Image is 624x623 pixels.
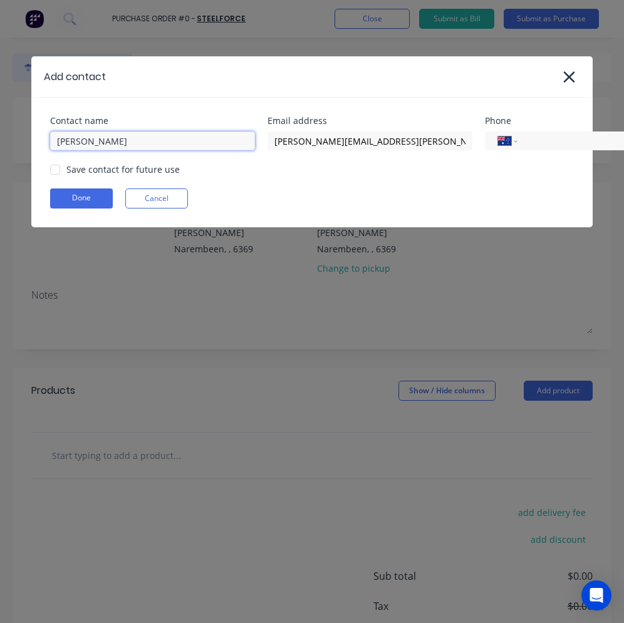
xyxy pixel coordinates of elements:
div: Save contact for future use [66,163,180,176]
div: Contact name [50,116,255,125]
div: Email address [268,116,472,125]
button: Cancel [125,188,188,209]
div: Open Intercom Messenger [581,580,611,610]
div: Add contact [44,70,106,85]
button: Done [50,188,113,209]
